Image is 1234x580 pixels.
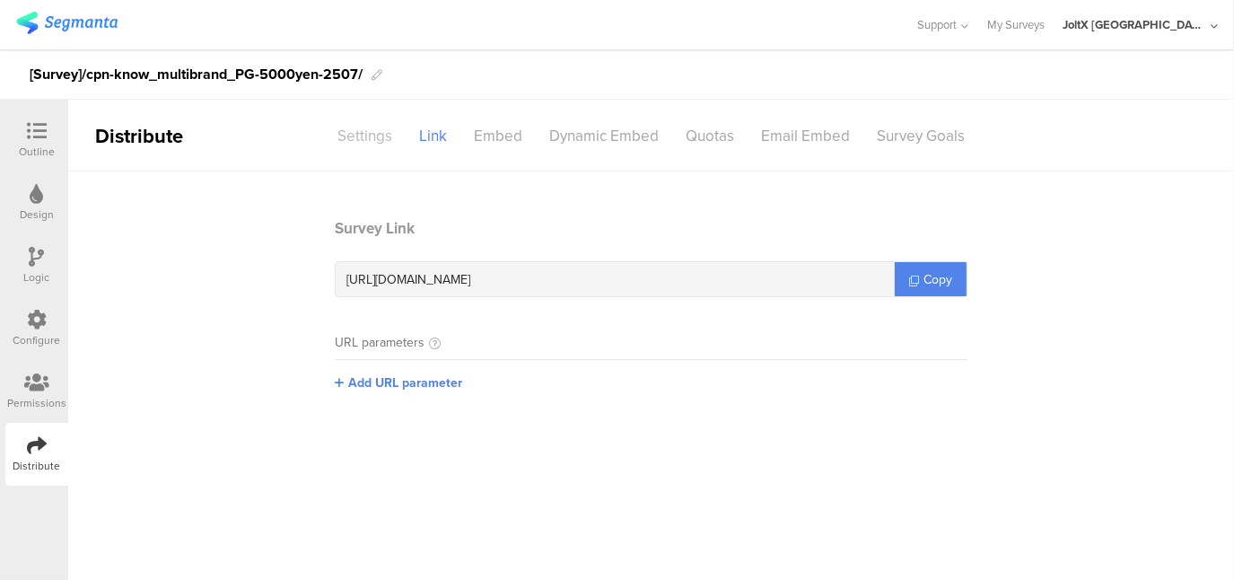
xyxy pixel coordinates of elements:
[335,217,967,240] header: Survey Link
[406,120,460,152] div: Link
[335,373,462,392] button: Add URL parameter
[24,269,50,286] div: Logic
[13,332,61,348] div: Configure
[672,120,748,152] div: Quotas
[918,16,958,33] span: Support
[863,120,978,152] div: Survey Goals
[460,120,536,152] div: Embed
[536,120,672,152] div: Dynamic Embed
[30,60,363,89] div: [Survey]/cpn-know_multibrand_PG-5000yen-2507/
[923,270,952,289] span: Copy
[7,395,66,411] div: Permissions
[19,144,55,160] div: Outline
[324,120,406,152] div: Settings
[1063,16,1206,33] div: JoltX [GEOGRAPHIC_DATA]
[16,12,118,34] img: segmanta logo
[13,458,61,474] div: Distribute
[335,333,424,352] div: URL parameters
[68,121,275,151] div: Distribute
[346,270,470,289] span: [URL][DOMAIN_NAME]
[348,373,462,392] span: Add URL parameter
[748,120,863,152] div: Email Embed
[20,207,54,223] div: Design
